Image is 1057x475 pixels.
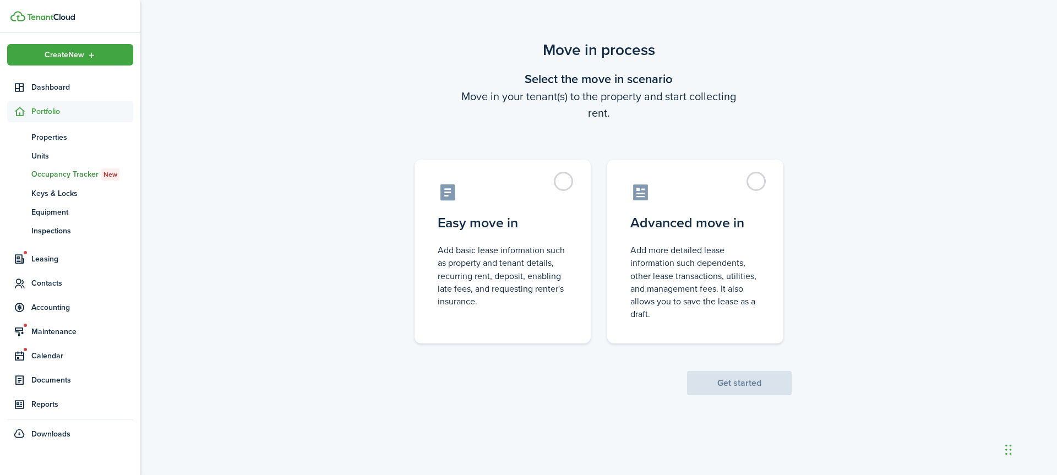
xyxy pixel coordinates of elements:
span: Documents [31,374,133,386]
wizard-step-header-description: Move in your tenant(s) to the property and start collecting rent. [406,88,792,121]
span: Create New [45,51,84,59]
wizard-step-header-title: Select the move in scenario [406,70,792,88]
scenario-title: Move in process [406,39,792,62]
control-radio-card-title: Advanced move in [630,213,760,233]
span: Reports [31,398,133,410]
control-radio-card-description: Add more detailed lease information such dependents, other lease transactions, utilities, and man... [630,244,760,320]
button: Open menu [7,44,133,65]
iframe: Chat Widget [1002,422,1057,475]
span: Inspections [31,225,133,237]
span: Leasing [31,253,133,265]
a: Equipment [7,203,133,221]
span: Dashboard [31,81,133,93]
span: Maintenance [31,326,133,337]
span: Contacts [31,277,133,289]
span: Equipment [31,206,133,218]
span: New [103,170,117,179]
control-radio-card-title: Easy move in [438,213,568,233]
control-radio-card-description: Add basic lease information such as property and tenant details, recurring rent, deposit, enablin... [438,244,568,308]
span: Downloads [31,428,70,440]
span: Portfolio [31,106,133,117]
a: Inspections [7,221,133,240]
a: Properties [7,128,133,146]
img: TenantCloud [27,14,75,20]
a: Units [7,146,133,165]
span: Units [31,150,133,162]
span: Properties [31,132,133,143]
span: Occupancy Tracker [31,168,133,181]
span: Accounting [31,302,133,313]
img: TenantCloud [10,11,25,21]
div: Drag [1005,433,1012,466]
a: Reports [7,394,133,415]
a: Occupancy TrackerNew [7,165,133,184]
a: Dashboard [7,77,133,98]
span: Keys & Locks [31,188,133,199]
span: Calendar [31,350,133,362]
a: Keys & Locks [7,184,133,203]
